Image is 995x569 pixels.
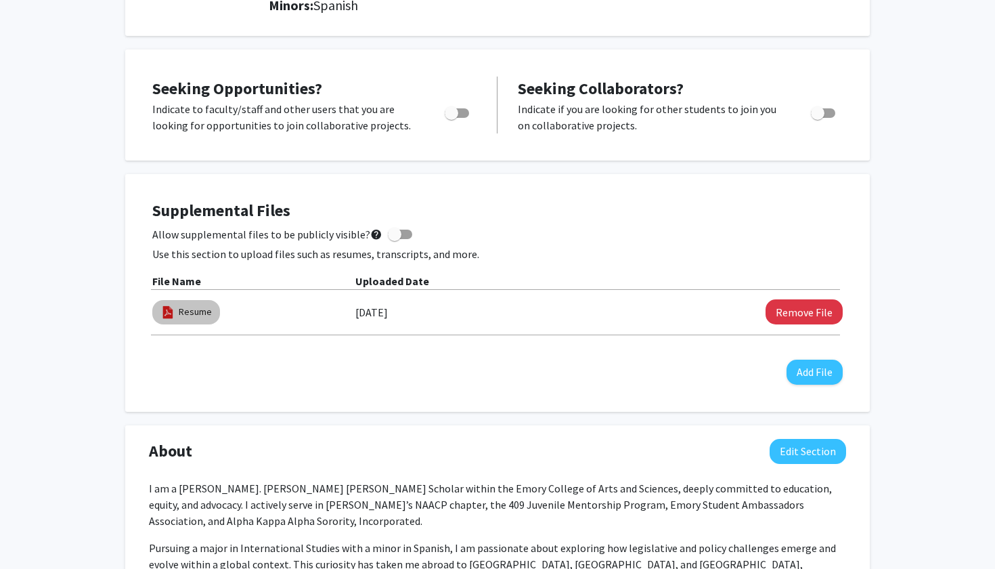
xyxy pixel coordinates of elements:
[805,101,843,121] div: Toggle
[770,439,846,464] button: Edit About
[518,101,785,133] p: Indicate if you are looking for other students to join you on collaborative projects.
[518,78,684,99] span: Seeking Collaborators?
[152,246,843,262] p: Use this section to upload files such as resumes, transcripts, and more.
[152,201,843,221] h4: Supplemental Files
[152,274,201,288] b: File Name
[370,226,382,243] mat-icon: help
[355,301,388,324] label: [DATE]
[152,78,322,99] span: Seeking Opportunities?
[10,508,58,559] iframe: Chat
[766,299,843,324] button: Remove Resume File
[179,305,212,319] a: Resume
[152,101,419,133] p: Indicate to faculty/staff and other users that you are looking for opportunities to join collabor...
[787,360,843,385] button: Add File
[149,439,192,463] span: About
[152,226,382,243] span: Allow supplemental files to be publicly visible?
[149,480,846,529] p: I am a [PERSON_NAME]. [PERSON_NAME] [PERSON_NAME] Scholar within the Emory College of Arts and Sc...
[439,101,477,121] div: Toggle
[355,274,429,288] b: Uploaded Date
[160,305,175,320] img: pdf_icon.png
